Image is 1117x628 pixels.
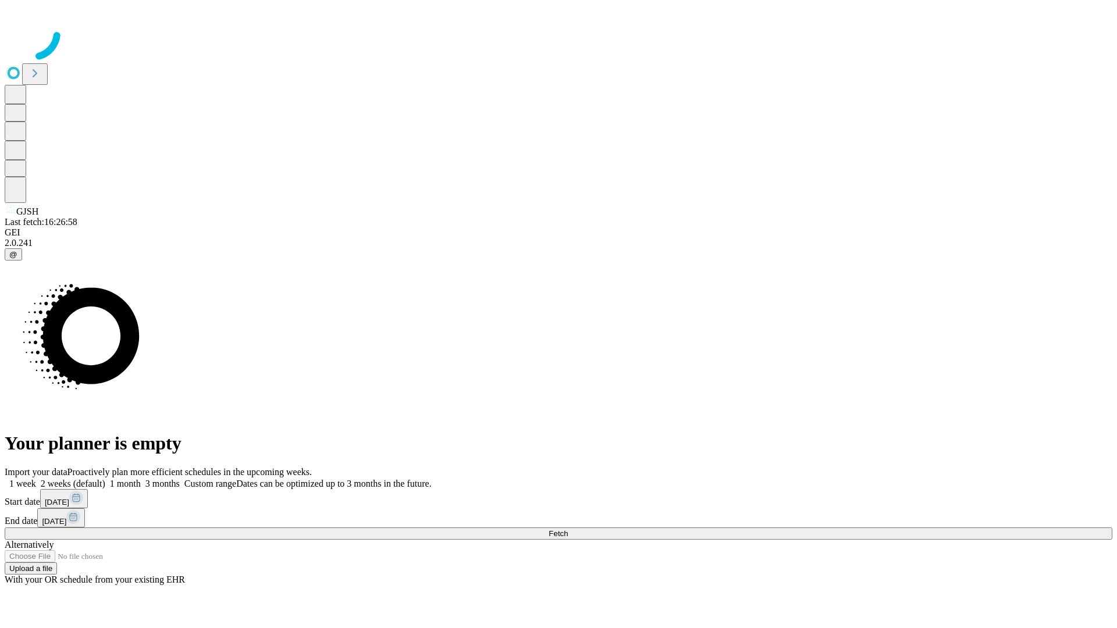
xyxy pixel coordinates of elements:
[5,217,77,227] span: Last fetch: 16:26:58
[5,540,54,549] span: Alternatively
[9,479,36,488] span: 1 week
[5,575,185,584] span: With your OR schedule from your existing EHR
[42,517,66,526] span: [DATE]
[5,562,57,575] button: Upload a file
[5,227,1112,238] div: GEI
[5,527,1112,540] button: Fetch
[5,467,67,477] span: Import your data
[549,529,568,538] span: Fetch
[184,479,236,488] span: Custom range
[5,433,1112,454] h1: Your planner is empty
[67,467,312,477] span: Proactively plan more efficient schedules in the upcoming weeks.
[5,238,1112,248] div: 2.0.241
[45,498,69,506] span: [DATE]
[37,508,85,527] button: [DATE]
[5,508,1112,527] div: End date
[236,479,431,488] span: Dates can be optimized up to 3 months in the future.
[110,479,141,488] span: 1 month
[41,479,105,488] span: 2 weeks (default)
[5,248,22,261] button: @
[145,479,180,488] span: 3 months
[5,489,1112,508] div: Start date
[9,250,17,259] span: @
[40,489,88,508] button: [DATE]
[16,206,38,216] span: GJSH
